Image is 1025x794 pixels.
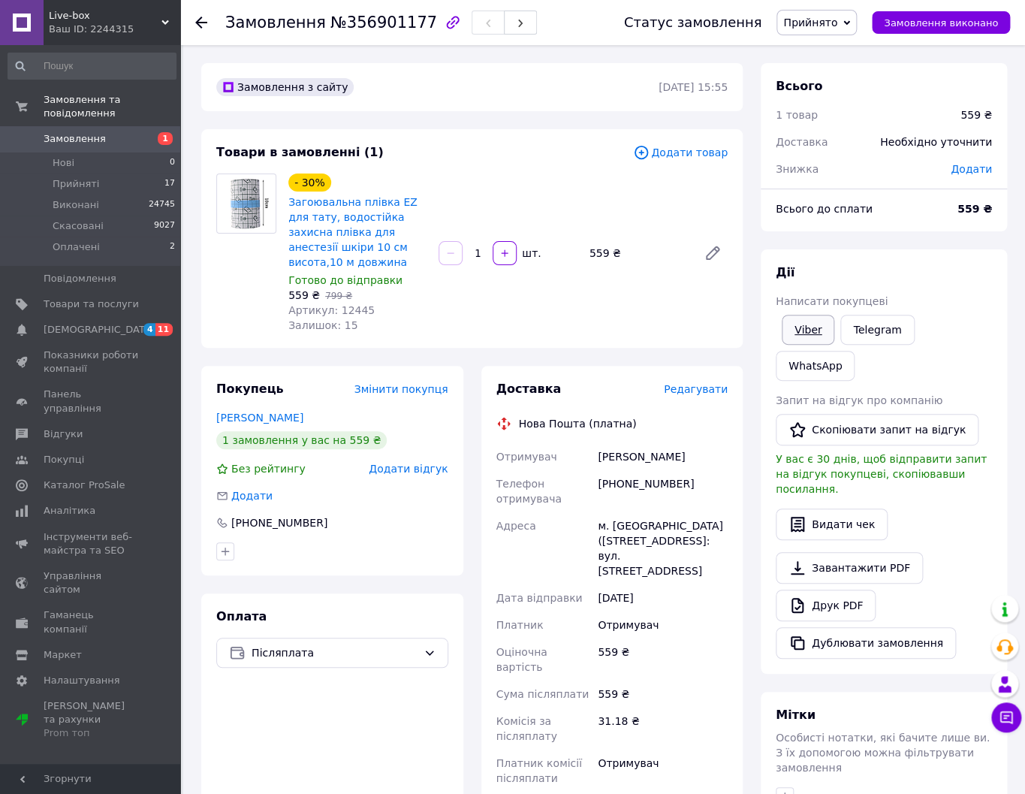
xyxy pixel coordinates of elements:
[496,520,536,532] span: Адреса
[216,431,387,449] div: 1 замовлення у вас на 559 ₴
[354,383,448,395] span: Змінити покупця
[595,750,731,792] div: Отримувач
[776,351,855,381] a: WhatsApp
[871,125,1001,158] div: Необхідно уточнити
[776,453,987,495] span: У вас є 30 днів, щоб відправити запит на відгук покупцеві, скопіювавши посилання.
[53,240,100,254] span: Оплачені
[960,107,992,122] div: 559 ₴
[776,509,888,540] button: Видати чек
[44,608,139,636] span: Гаманець компанії
[496,478,562,505] span: Телефон отримувача
[595,443,731,470] div: [PERSON_NAME]
[776,708,815,722] span: Мітки
[44,648,82,662] span: Маркет
[49,9,161,23] span: Live-box
[776,295,888,307] span: Написати покупцеві
[595,708,731,750] div: 31.18 ₴
[288,174,331,192] div: - 30%
[231,490,273,502] span: Додати
[595,470,731,512] div: [PHONE_NUMBER]
[776,163,818,175] span: Знижка
[216,78,354,96] div: Замовлення з сайту
[44,297,139,311] span: Товари та послуги
[776,627,956,659] button: Дублювати замовлення
[44,272,116,285] span: Повідомлення
[216,382,284,396] span: Покупець
[515,416,641,431] div: Нова Пошта (платна)
[195,15,207,30] div: Повернутися назад
[44,726,139,740] div: Prom топ
[149,198,175,212] span: 24745
[776,414,978,445] button: Скопіювати запит на відгук
[143,323,155,336] span: 4
[221,174,273,233] img: Загоювальна плівка EZ для тату, водостійка захисна плівка для анестезії шкіри 10 см висота,10 м д...
[44,530,139,557] span: Інструменти веб-майстра та SEO
[595,639,731,681] div: 559 ₴
[496,715,557,742] span: Комісія за післяплату
[44,349,139,376] span: Показники роботи компанії
[496,646,547,673] span: Оціночна вартість
[496,619,544,631] span: Платник
[776,203,873,215] span: Всього до сплати
[216,412,303,424] a: [PERSON_NAME]
[951,163,992,175] span: Додати
[216,145,384,159] span: Товари в замовленні (1)
[44,569,139,596] span: Управління сайтом
[776,732,990,774] span: Особисті нотатки, які бачите лише ви. З їх допомогою можна фільтрувати замовлення
[633,144,728,161] span: Додати товар
[158,132,173,145] span: 1
[288,196,418,268] a: Загоювальна плівка EZ для тату, водостійка захисна плівка для анестезії шкіри 10 см висота,10 м д...
[288,289,320,301] span: 559 ₴
[288,274,402,286] span: Готово до відправки
[44,323,155,337] span: [DEMOGRAPHIC_DATA]
[164,177,175,191] span: 17
[624,15,762,30] div: Статус замовлення
[44,479,125,492] span: Каталог ProSale
[659,81,728,93] time: [DATE] 15:55
[53,156,74,170] span: Нові
[225,14,326,32] span: Замовлення
[53,177,99,191] span: Прийняті
[155,323,173,336] span: 11
[776,265,794,279] span: Дії
[664,383,728,395] span: Редагувати
[496,757,582,784] span: Платник комісії післяплати
[325,291,352,301] span: 799 ₴
[595,512,731,584] div: м. [GEOGRAPHIC_DATA] ([STREET_ADDRESS]: вул. [STREET_ADDRESS]
[595,611,731,639] div: Отримувач
[49,23,180,36] div: Ваш ID: 2244315
[44,674,120,687] span: Налаштування
[230,515,329,530] div: [PHONE_NUMBER]
[496,382,562,396] span: Доставка
[776,590,876,621] a: Друк PDF
[782,315,834,345] a: Viber
[783,17,837,29] span: Прийнято
[53,198,99,212] span: Виконані
[170,156,175,170] span: 0
[231,463,306,475] span: Без рейтингу
[595,584,731,611] div: [DATE]
[872,11,1010,34] button: Замовлення виконано
[8,53,176,80] input: Пошук
[154,219,175,233] span: 9027
[288,304,375,316] span: Артикул: 12445
[884,17,998,29] span: Замовлення виконано
[216,609,267,623] span: Оплата
[170,240,175,254] span: 2
[776,79,822,93] span: Всього
[44,504,95,518] span: Аналітика
[776,552,923,584] a: Завантажити PDF
[496,592,583,604] span: Дата відправки
[776,136,828,148] span: Доставка
[369,463,448,475] span: Додати відгук
[44,93,180,120] span: Замовлення та повідомлення
[252,645,418,661] span: Післяплата
[53,219,104,233] span: Скасовані
[44,427,83,441] span: Відгуки
[776,394,942,406] span: Запит на відгук про компанію
[991,702,1021,732] button: Чат з покупцем
[44,453,84,466] span: Покупці
[496,688,589,700] span: Сума післяплати
[840,315,914,345] a: Telegram
[330,14,437,32] span: №356901177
